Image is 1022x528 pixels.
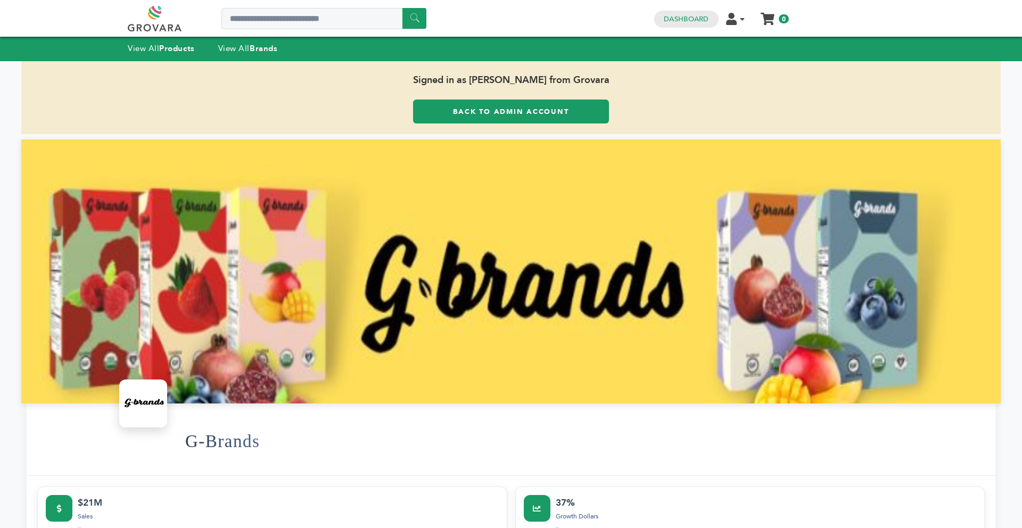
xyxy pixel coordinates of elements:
a: Dashboard [664,14,708,24]
a: View AllProducts [128,43,195,54]
strong: Brands [250,43,277,54]
div: Growth Dollars [556,511,977,522]
div: $21M [78,495,499,510]
div: 37% [556,495,977,510]
span: Signed in as [PERSON_NAME] from Grovara [21,61,1001,100]
span: 0 [779,14,789,23]
a: View AllBrands [218,43,278,54]
h1: G-Brands [185,415,260,467]
img: G-Brands Logo [122,382,164,425]
div: Sales [78,511,499,522]
input: Search a product or brand... [221,8,426,29]
strong: Products [159,43,194,54]
a: My Cart [762,10,774,21]
a: Back to Admin Account [413,100,609,123]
